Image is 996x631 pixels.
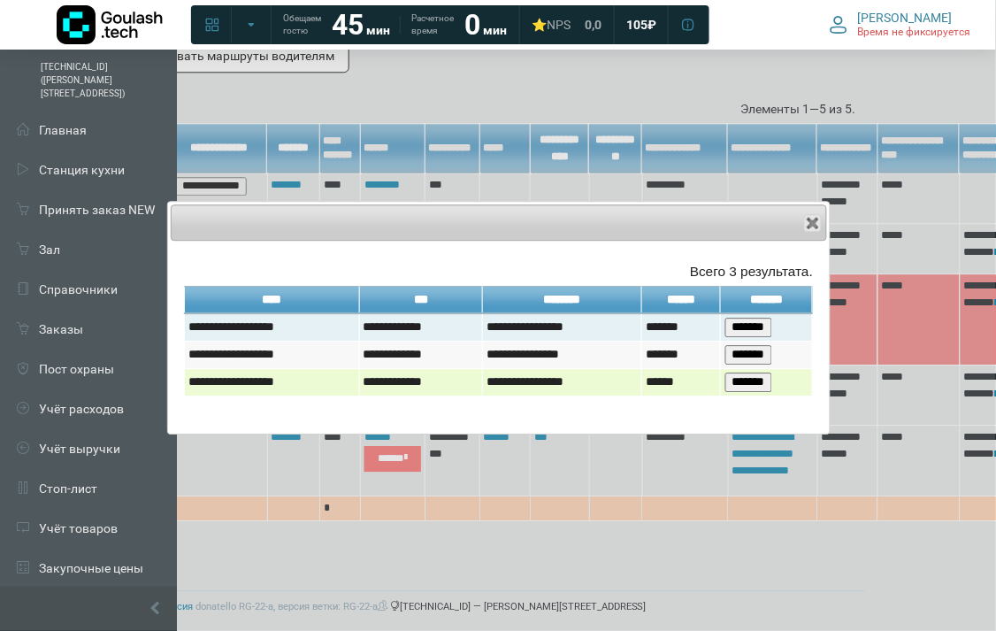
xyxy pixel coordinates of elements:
span: ₽ [647,17,656,33]
span: Расчетное время [411,12,454,37]
span: 105 [626,17,647,33]
span: мин [366,23,390,37]
span: мин [483,23,507,37]
a: Обещаем гостю 45 мин Расчетное время 0 мин [272,9,517,41]
span: Обещаем гостю [283,12,321,37]
strong: 0 [464,8,480,42]
a: 105 ₽ [616,9,667,41]
span: [PERSON_NAME] [858,10,953,26]
button: Close [804,214,822,232]
strong: 45 [332,8,364,42]
span: 0,0 [585,17,601,33]
a: ⭐NPS 0,0 [521,9,612,41]
span: NPS [547,18,571,32]
div: ⭐ [532,17,571,33]
img: Логотип компании Goulash.tech [57,5,163,44]
span: Время не фиксируется [858,26,971,40]
button: [PERSON_NAME] Время не фиксируется [819,6,982,43]
div: Всего 3 результата. [184,261,813,281]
